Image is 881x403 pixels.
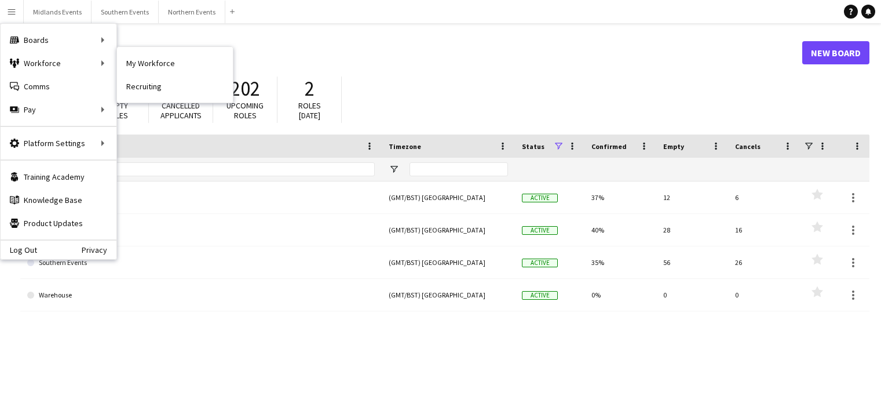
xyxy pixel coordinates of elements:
div: 56 [656,246,728,278]
div: 0 [728,279,800,311]
div: Platform Settings [1,132,116,155]
span: Timezone [389,142,421,151]
div: 16 [728,214,800,246]
span: Empty [663,142,684,151]
button: Northern Events [159,1,225,23]
div: 40% [584,214,656,246]
span: Cancels [735,142,761,151]
div: 6 [728,181,800,213]
input: Board name Filter Input [48,162,375,176]
div: 37% [584,181,656,213]
a: Southern Events [27,246,375,279]
a: Northern Events [27,214,375,246]
div: (GMT/BST) [GEOGRAPHIC_DATA] [382,279,515,311]
a: Training Academy [1,165,116,188]
button: Midlands Events [24,1,92,23]
a: Log Out [1,245,37,255]
div: 28 [656,214,728,246]
input: Timezone Filter Input [410,162,508,176]
button: Southern Events [92,1,159,23]
a: Recruiting [117,75,233,98]
div: Workforce [1,52,116,75]
span: Active [522,291,558,300]
a: Warehouse [27,279,375,311]
span: Active [522,226,558,235]
a: Privacy [82,245,116,255]
div: 0 [656,279,728,311]
a: My Workforce [117,52,233,75]
h1: Boards [20,44,802,61]
span: Upcoming roles [226,100,264,121]
div: 26 [728,246,800,278]
a: Midlands Events [27,181,375,214]
a: New Board [802,41,869,64]
div: 0% [584,279,656,311]
div: (GMT/BST) [GEOGRAPHIC_DATA] [382,246,515,278]
span: Status [522,142,544,151]
button: Open Filter Menu [389,164,399,175]
span: Cancelled applicants [160,100,202,121]
div: 12 [656,181,728,213]
div: Boards [1,28,116,52]
a: Knowledge Base [1,188,116,212]
div: Pay [1,98,116,121]
span: 202 [231,76,260,101]
a: Comms [1,75,116,98]
div: (GMT/BST) [GEOGRAPHIC_DATA] [382,181,515,213]
a: Product Updates [1,212,116,235]
span: Roles [DATE] [298,100,321,121]
span: Active [522,259,558,267]
div: 35% [584,246,656,278]
span: Active [522,194,558,202]
div: (GMT/BST) [GEOGRAPHIC_DATA] [382,214,515,246]
span: 2 [305,76,315,101]
span: Confirmed [591,142,627,151]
